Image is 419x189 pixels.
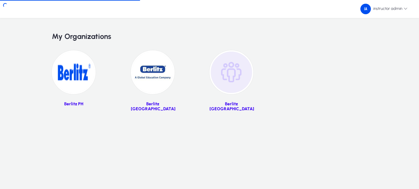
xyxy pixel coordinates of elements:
[131,50,175,116] a: Berlitz [GEOGRAPHIC_DATA]
[52,50,96,94] img: 28.png
[360,4,408,14] span: instructor admin
[52,32,367,41] h2: My Organizations
[209,102,253,112] p: Berlitz [GEOGRAPHIC_DATA]
[52,102,96,107] p: Berlitz PH
[52,50,96,116] a: Berlitz PH
[131,50,175,94] img: 34.jpg
[209,50,253,94] img: organization-placeholder.png
[360,4,371,14] img: 239.png
[355,3,413,15] button: instructor admin
[209,50,253,116] a: Berlitz [GEOGRAPHIC_DATA]
[131,102,175,112] p: Berlitz [GEOGRAPHIC_DATA]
